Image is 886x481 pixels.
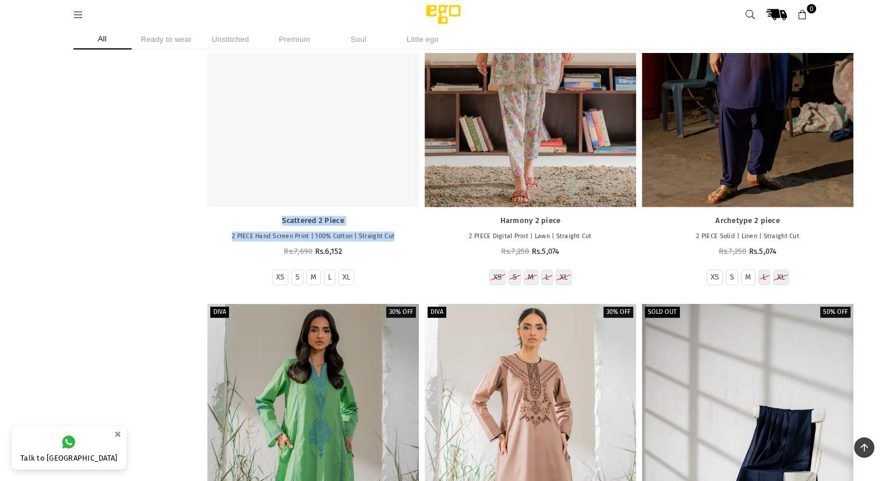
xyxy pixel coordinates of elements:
[430,232,630,242] p: 2 PIECE Digital Print | Lawn | Straight Cut
[648,232,848,242] p: 2 PIECE Solid | Linen | Straight Cut
[807,4,816,13] span: 0
[295,273,299,282] label: S
[310,273,316,282] label: M
[213,216,413,226] a: Scattered 2 Piece
[394,29,452,49] li: Little ego
[531,247,559,256] span: Rs.5,074
[428,307,446,318] label: Diva
[430,216,630,226] a: Harmony 2 piece
[820,307,850,318] label: 50% off
[266,29,324,49] li: Premium
[343,273,351,282] label: XL
[493,273,502,282] label: XS
[68,10,89,19] a: Menu
[210,307,229,318] label: Diva
[718,247,746,256] span: Rs.7,250
[740,4,761,25] a: Search
[749,247,776,256] span: Rs.5,074
[386,307,416,318] label: 30% off
[315,247,342,256] span: Rs.6,152
[730,273,734,282] label: S
[202,29,260,49] li: Unstitched
[745,273,751,282] label: M
[276,273,285,282] label: XS
[777,273,785,282] label: XL
[501,247,529,256] span: Rs.7,250
[603,307,633,318] label: 30% off
[284,247,312,256] span: Rs.7,690
[763,273,766,282] label: L
[73,29,132,49] li: All
[330,29,388,49] li: Soul
[513,273,517,282] label: S
[792,4,813,25] a: 0
[648,308,677,316] span: Sold out
[12,426,126,469] a: Talk to [GEOGRAPHIC_DATA]
[394,3,493,26] img: Ego
[560,273,568,282] label: XL
[648,216,848,226] a: Archetype 2 piece
[137,29,196,49] li: Ready to wear
[328,273,331,282] label: L
[111,425,125,444] button: ×
[528,273,534,282] label: M
[213,232,413,242] p: 2 PIECE Hand Screen Print | 100% Cotton | Straight Cut
[545,273,549,282] label: L
[711,273,719,282] label: XS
